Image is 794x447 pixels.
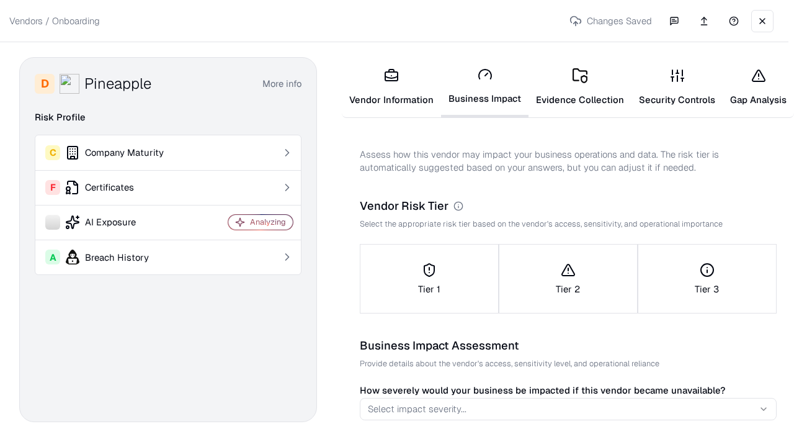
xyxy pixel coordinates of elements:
[631,58,723,116] a: Security Controls
[250,217,286,227] div: Analyzing
[360,219,777,229] p: Select the appropriate risk tier based on the vendor's access, sensitivity, and operational impor...
[35,74,55,94] div: D
[45,215,193,230] div: AI Exposure
[45,180,193,195] div: Certificates
[360,148,777,174] p: Assess how this vendor may impact your business operations and data. The risk tier is automatical...
[529,58,631,116] a: Evidence Collection
[45,145,193,160] div: Company Maturity
[45,250,60,264] div: A
[723,58,794,116] a: Gap Analysis
[9,14,100,27] p: Vendors / Onboarding
[360,199,777,214] div: Vendor Risk Tier
[418,282,440,296] p: Tier 1
[60,74,79,94] img: Pineapple
[360,384,725,396] label: How severely would your business be impacted if this vendor became unavailable?
[45,145,60,160] div: C
[360,358,777,369] p: Provide details about the vendor's access, sensitivity level, and operational reliance
[45,180,60,195] div: F
[45,250,193,264] div: Breach History
[695,282,719,296] p: Tier 3
[564,9,657,32] p: Changes Saved
[84,74,151,94] div: Pineapple
[35,110,301,125] div: Risk Profile
[360,398,777,420] button: Select impact severity...
[342,58,441,116] a: Vendor Information
[441,57,529,117] a: Business Impact
[368,402,466,415] div: Select impact severity...
[262,73,301,95] button: More info
[556,282,580,296] p: Tier 2
[360,338,777,353] div: Business Impact Assessment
